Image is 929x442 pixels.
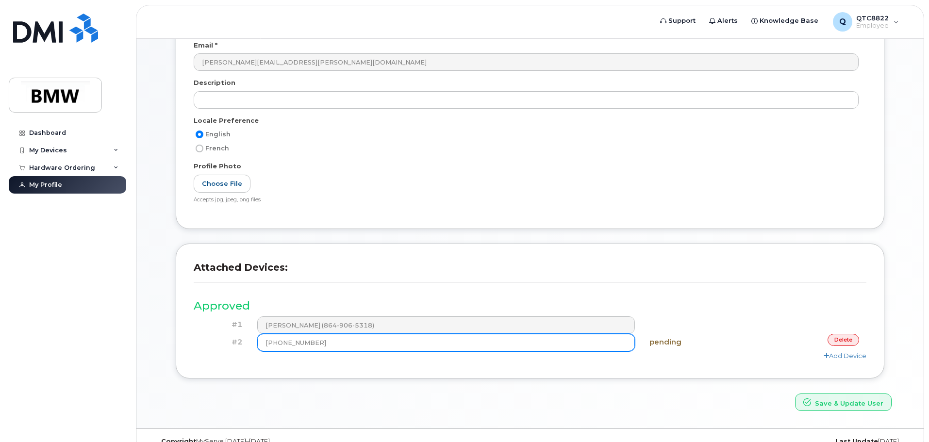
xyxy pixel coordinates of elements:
span: Q [839,16,846,28]
span: Support [668,16,696,26]
span: French [205,145,229,152]
a: Knowledge Base [745,11,825,31]
label: Locale Preference [194,116,259,125]
label: Choose File [194,175,250,193]
div: QTC8822 [826,12,906,32]
span: Alerts [717,16,738,26]
a: Support [653,11,702,31]
input: Example: 780-123-4567 [257,334,635,351]
h4: #1 [201,321,243,329]
h3: Attached Devices: [194,262,866,282]
h3: Approved [194,300,866,312]
button: Save & Update User [795,393,892,411]
a: Add Device [824,352,866,360]
input: English [196,131,203,138]
div: Accepts jpg, jpeg, png files [194,196,859,204]
label: Profile Photo [194,162,241,171]
iframe: Messenger Launcher [887,400,922,435]
span: Employee [856,22,889,30]
span: English [205,131,231,138]
input: French [196,145,203,152]
span: QTC8822 [856,14,889,22]
a: Alerts [702,11,745,31]
a: delete [828,334,859,346]
label: Email * [194,41,217,50]
h4: pending [649,338,747,346]
span: Knowledge Base [760,16,818,26]
label: Description [194,78,235,87]
h4: #2 [201,338,243,346]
